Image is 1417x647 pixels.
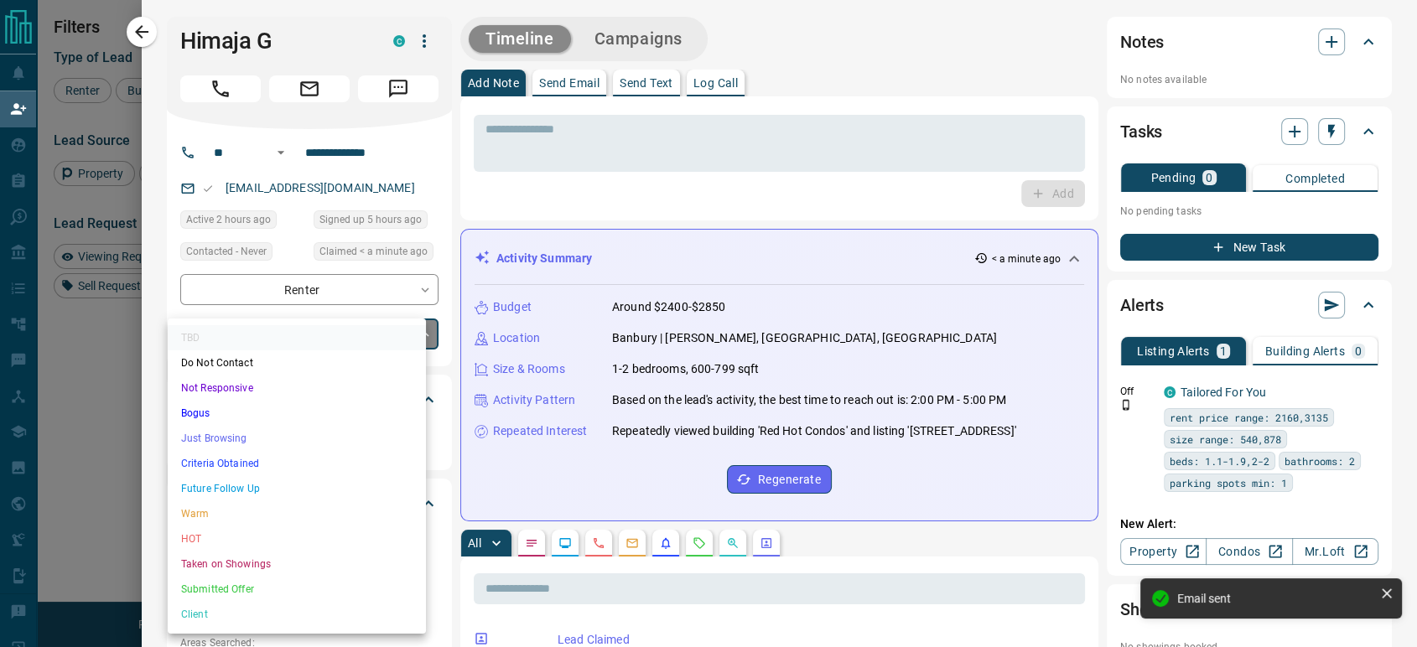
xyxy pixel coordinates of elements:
[168,602,426,627] li: Client
[168,426,426,451] li: Just Browsing
[168,401,426,426] li: Bogus
[1177,592,1373,605] div: Email sent
[168,577,426,602] li: Submitted Offer
[168,476,426,501] li: Future Follow Up
[168,451,426,476] li: Criteria Obtained
[168,375,426,401] li: Not Responsive
[168,551,426,577] li: Taken on Showings
[168,501,426,526] li: Warm
[168,350,426,375] li: Do Not Contact
[168,526,426,551] li: HOT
